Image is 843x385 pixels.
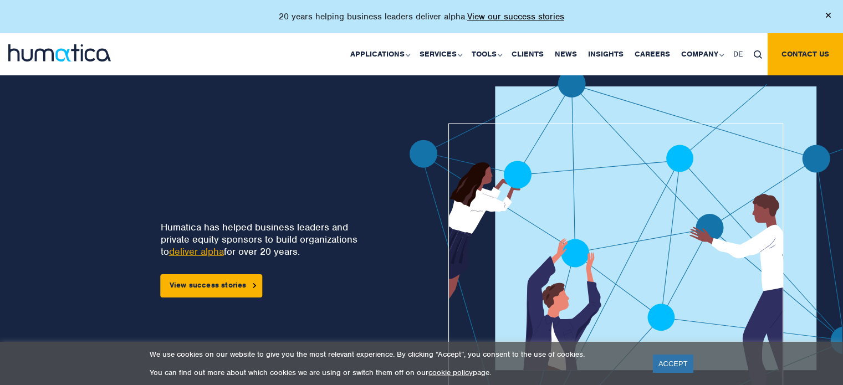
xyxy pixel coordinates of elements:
[754,50,762,59] img: search_icon
[629,33,676,75] a: Careers
[169,245,224,258] a: deliver alpha
[161,221,364,258] p: Humatica has helped business leaders and private equity sponsors to build organizations to for ov...
[549,33,583,75] a: News
[583,33,629,75] a: Insights
[466,33,506,75] a: Tools
[653,355,693,373] a: ACCEPT
[279,11,564,22] p: 20 years helping business leaders deliver alpha.
[768,33,843,75] a: Contact us
[253,283,257,288] img: arrowicon
[161,274,263,297] a: View success stories
[150,368,639,377] p: You can find out more about which cookies we are using or switch them off on our page.
[733,49,743,59] span: DE
[345,33,414,75] a: Applications
[676,33,728,75] a: Company
[150,350,639,359] p: We use cookies on our website to give you the most relevant experience. By clicking “Accept”, you...
[728,33,748,75] a: DE
[8,44,111,61] img: logo
[467,11,564,22] a: View our success stories
[414,33,466,75] a: Services
[506,33,549,75] a: Clients
[428,368,473,377] a: cookie policy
